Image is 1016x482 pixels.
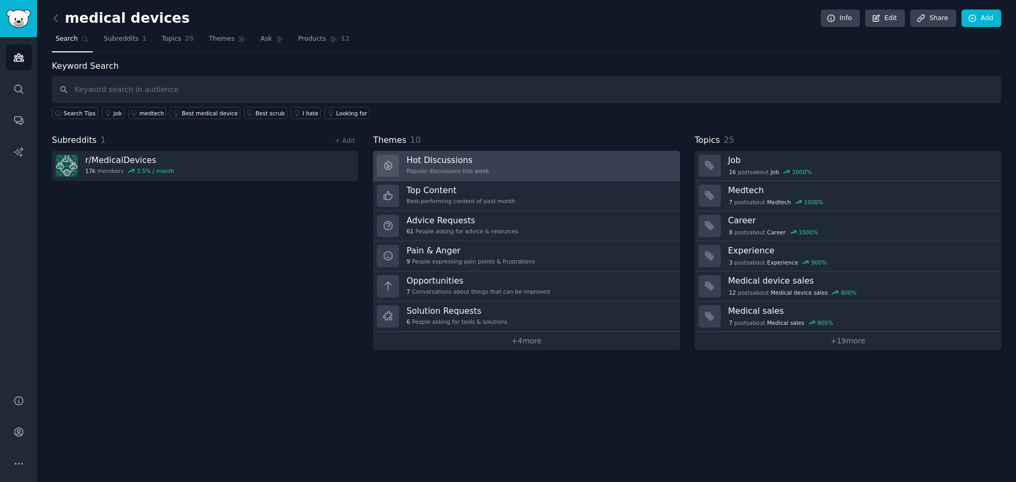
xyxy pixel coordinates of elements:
[52,10,190,27] h2: medical devices
[799,229,818,236] div: 1000 %
[767,259,799,266] span: Experience
[406,288,410,295] span: 7
[728,305,994,316] h3: Medical sales
[373,302,679,332] a: Solution Requests6People asking for tools & solutions
[142,34,147,44] span: 1
[729,289,736,296] span: 12
[406,167,489,175] div: Popular discussions this week
[770,289,828,296] span: Medical device sales
[373,271,679,302] a: Opportunities7Conversations about things that can be improved
[695,271,1001,302] a: Medical device sales12postsaboutMedical device sales800%
[52,61,119,71] label: Keyword Search
[291,107,321,119] a: I hate
[406,185,515,196] h3: Top Content
[728,245,994,256] h3: Experience
[406,197,515,205] div: Best-performing content of past month
[804,198,823,206] div: 1000 %
[767,229,786,236] span: Career
[158,31,197,52] a: Topics25
[770,168,779,176] span: Job
[294,31,353,52] a: Products12
[406,318,410,325] span: 6
[767,319,804,326] span: Medical sales
[128,107,167,119] a: medtech
[729,229,732,236] span: 8
[52,107,98,119] button: Search Tips
[695,211,1001,241] a: Career8postsaboutCareer1000%
[341,34,350,44] span: 12
[85,154,174,166] h3: r/ MedicalDevices
[209,34,235,44] span: Themes
[406,258,410,265] span: 9
[728,197,824,207] div: post s about
[728,167,813,177] div: post s about
[821,10,860,28] a: Info
[140,110,164,117] div: medtech
[865,10,905,28] a: Edit
[373,181,679,211] a: Top ContentBest-performing content of past month
[728,228,819,237] div: post s about
[260,34,272,44] span: Ask
[256,110,285,117] div: Best scrub
[52,134,97,147] span: Subreddits
[728,275,994,286] h3: Medical device sales
[257,31,287,52] a: Ask
[100,31,150,52] a: Subreddits1
[137,167,174,175] div: 3.5 % / month
[303,110,319,117] div: I hate
[113,110,122,117] div: job
[56,34,78,44] span: Search
[406,288,550,295] div: Conversations about things that can be improved
[910,10,956,28] a: Share
[728,185,994,196] h3: Medtech
[6,10,31,28] img: GummySearch logo
[52,31,93,52] a: Search
[406,258,534,265] div: People expressing pain points & frustrations
[728,318,834,328] div: post s about
[104,34,139,44] span: Subreddits
[52,76,1001,103] input: Keyword search in audience
[52,151,358,181] a: r/MedicalDevices17kmembers3.5% / month
[695,181,1001,211] a: Medtech7postsaboutMedtech1000%
[373,151,679,181] a: Hot DiscussionsPopular discussions this week
[695,151,1001,181] a: Job16postsaboutJob1000%
[811,259,827,266] div: 900 %
[767,198,791,206] span: Medtech
[729,198,732,206] span: 7
[182,110,238,117] div: Best medical device
[170,107,240,119] a: Best medical device
[406,275,550,286] h3: Opportunities
[56,154,78,177] img: MedicalDevices
[373,241,679,271] a: Pain & Anger9People expressing pain points & frustrations
[792,168,812,176] div: 1000 %
[406,228,518,235] div: People asking for advice & resources
[961,10,1001,28] a: Add
[729,168,736,176] span: 16
[406,305,507,316] h3: Solution Requests
[841,289,857,296] div: 800 %
[373,211,679,241] a: Advice Requests61People asking for advice & resources
[728,154,994,166] h3: Job
[695,241,1001,271] a: Experience3postsaboutExperience900%
[324,107,369,119] a: Looking for
[728,215,994,226] h3: Career
[85,167,174,175] div: members
[102,107,124,119] a: job
[406,215,518,226] h3: Advice Requests
[63,110,96,117] span: Search Tips
[85,167,95,175] span: 17k
[728,258,828,267] div: post s about
[817,319,833,326] div: 800 %
[729,319,732,326] span: 7
[406,228,413,235] span: 61
[298,34,326,44] span: Products
[101,135,106,145] span: 1
[695,332,1001,350] a: +19more
[185,34,194,44] span: 25
[723,135,734,145] span: 25
[161,34,181,44] span: Topics
[336,110,367,117] div: Looking for
[406,318,507,325] div: People asking for tools & solutions
[373,332,679,350] a: +4more
[406,245,534,256] h3: Pain & Anger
